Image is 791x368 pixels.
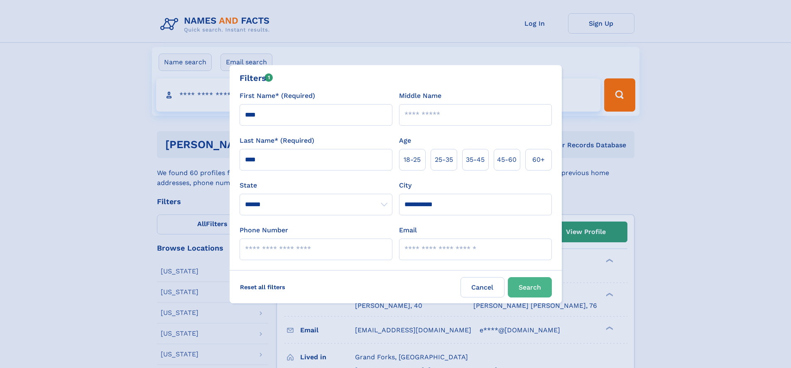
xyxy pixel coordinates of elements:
[399,180,411,190] label: City
[399,91,441,101] label: Middle Name
[399,136,411,146] label: Age
[240,136,314,146] label: Last Name* (Required)
[240,72,273,84] div: Filters
[240,225,288,235] label: Phone Number
[404,155,421,165] span: 18‑25
[235,277,291,297] label: Reset all filters
[532,155,545,165] span: 60+
[240,91,315,101] label: First Name* (Required)
[497,155,517,165] span: 45‑60
[460,277,504,297] label: Cancel
[399,225,417,235] label: Email
[435,155,453,165] span: 25‑35
[240,180,392,190] label: State
[508,277,552,297] button: Search
[466,155,485,165] span: 35‑45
